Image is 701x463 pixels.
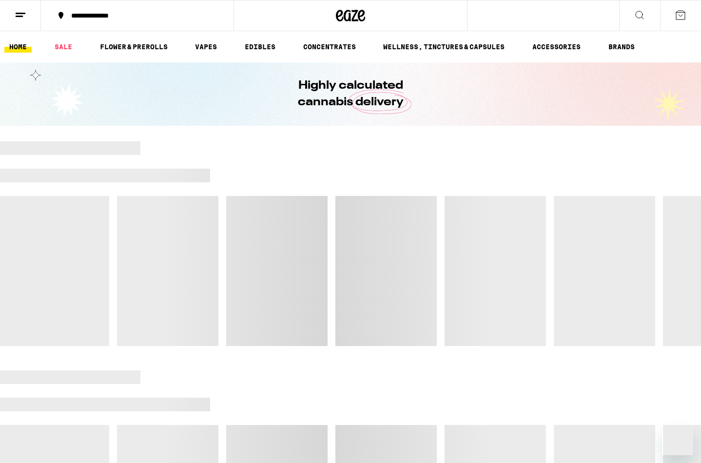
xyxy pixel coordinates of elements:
a: WELLNESS, TINCTURES & CAPSULES [378,41,509,53]
a: EDIBLES [240,41,280,53]
a: ACCESSORIES [527,41,585,53]
h1: Highly calculated cannabis delivery [270,77,431,111]
a: FLOWER & PREROLLS [95,41,173,53]
a: VAPES [190,41,222,53]
iframe: Button to launch messaging window [662,424,693,455]
a: HOME [4,41,32,53]
a: CONCENTRATES [298,41,361,53]
a: SALE [50,41,77,53]
a: BRANDS [604,41,640,53]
